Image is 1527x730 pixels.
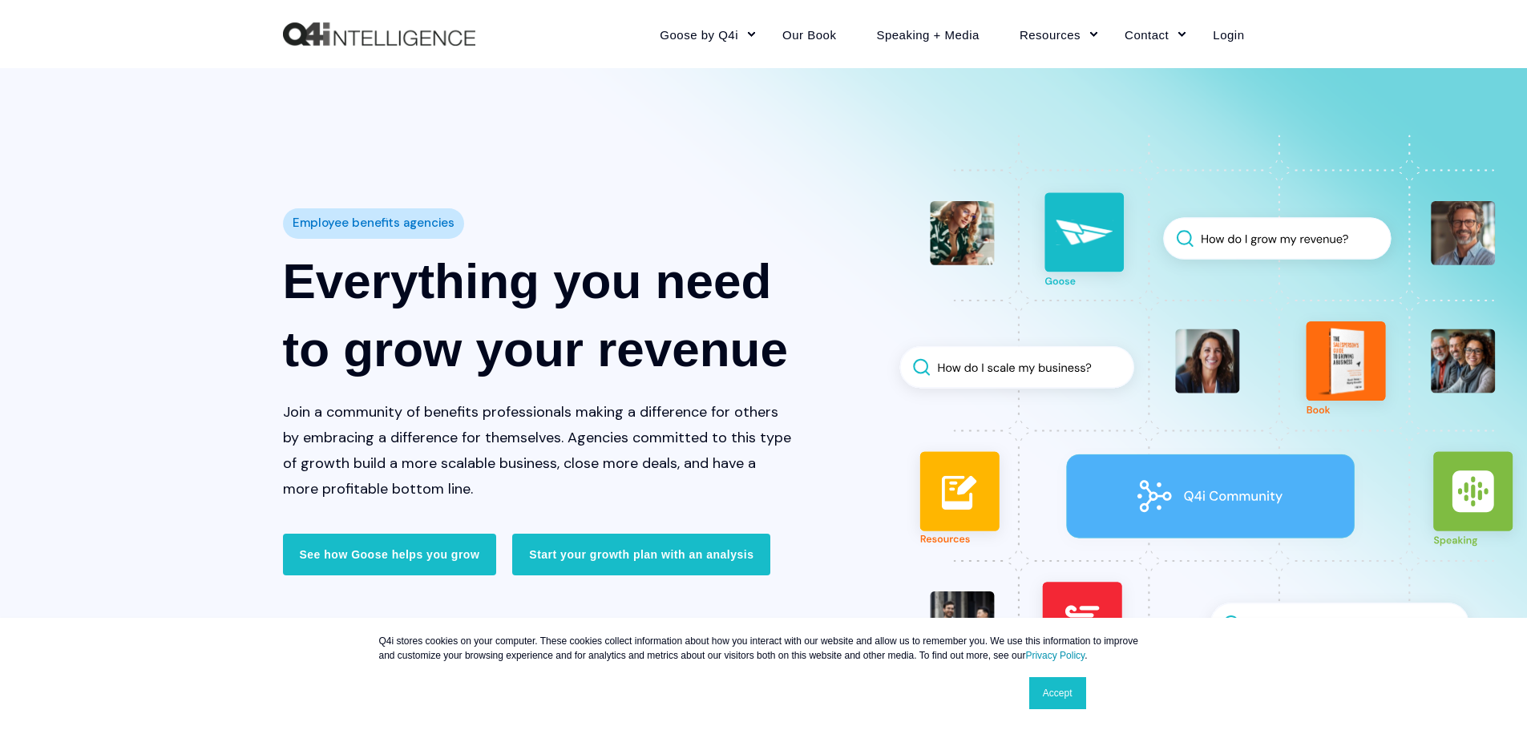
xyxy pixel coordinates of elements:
[283,22,475,46] img: Q4intelligence, LLC logo
[512,534,770,575] a: Start your growth plan with an analysis
[293,212,454,235] span: Employee benefits agencies
[283,247,793,383] h1: Everything you need to grow your revenue
[283,399,793,502] p: Join a community of benefits professionals making a difference for others by embracing a differen...
[379,634,1149,663] p: Q4i stores cookies on your computer. These cookies collect information about how you interact wit...
[283,22,475,46] a: Back to Home
[1025,650,1085,661] a: Privacy Policy
[1029,677,1086,709] a: Accept
[283,534,497,575] a: See how Goose helps you grow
